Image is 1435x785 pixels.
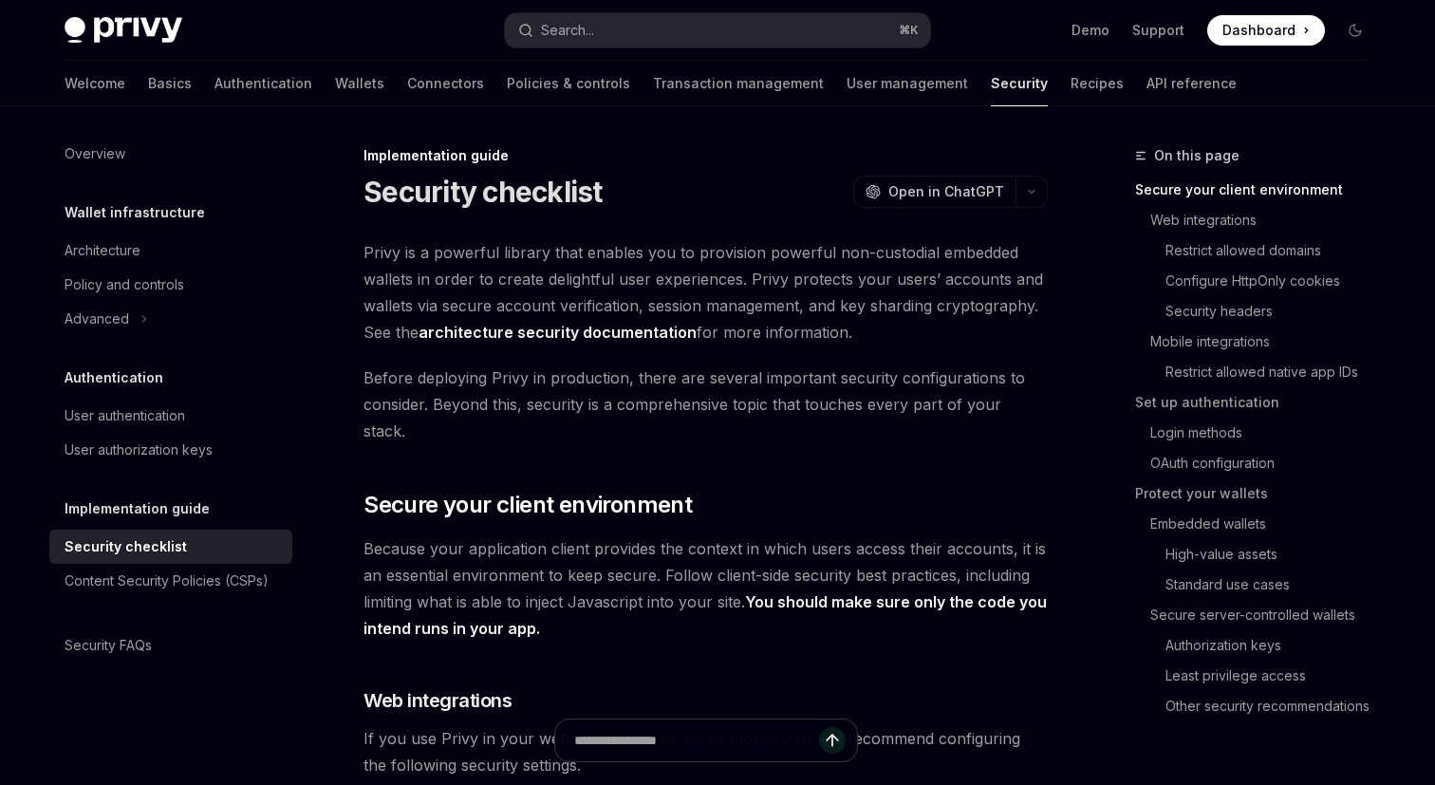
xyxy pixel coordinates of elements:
button: Open in ChatGPT [853,176,1016,208]
a: API reference [1146,61,1237,106]
span: Because your application client provides the context in which users access their accounts, it is ... [363,535,1048,642]
a: Protect your wallets [1135,478,1386,509]
a: Authorization keys [1135,630,1386,661]
div: Search... [541,19,594,42]
a: Policy and controls [49,268,292,302]
a: Web integrations [1135,205,1386,235]
a: User authentication [49,399,292,433]
a: Secure your client environment [1135,175,1386,205]
button: Toggle dark mode [1340,15,1370,46]
div: Implementation guide [363,146,1048,165]
button: Open search [505,13,930,47]
span: Before deploying Privy in production, there are several important security configurations to cons... [363,364,1048,444]
a: architecture security documentation [419,323,697,343]
a: User authorization keys [49,433,292,467]
span: On this page [1154,144,1239,167]
h5: Wallet infrastructure [65,201,205,224]
a: Dashboard [1207,15,1325,46]
div: Overview [65,142,125,165]
div: User authorization keys [65,439,213,461]
a: Security [991,61,1048,106]
a: Authentication [214,61,312,106]
div: Security checklist [65,535,187,558]
a: Architecture [49,234,292,268]
button: Send message [819,727,846,754]
div: Architecture [65,239,140,262]
div: Content Security Policies (CSPs) [65,570,269,592]
a: Restrict allowed native app IDs [1135,357,1386,387]
a: Standard use cases [1135,570,1386,600]
a: Overview [49,137,292,171]
a: Secure server-controlled wallets [1135,600,1386,630]
a: Wallets [335,61,384,106]
span: Open in ChatGPT [888,182,1004,201]
a: Basics [148,61,192,106]
a: Embedded wallets [1135,509,1386,539]
span: Secure your client environment [363,490,692,520]
a: Configure HttpOnly cookies [1135,266,1386,296]
a: Least privilege access [1135,661,1386,691]
h5: Authentication [65,366,163,389]
div: Advanced [65,308,129,330]
span: ⌘ K [899,23,919,38]
a: Restrict allowed domains [1135,235,1386,266]
a: High-value assets [1135,539,1386,570]
a: User management [847,61,968,106]
h1: Security checklist [363,175,603,209]
div: Security FAQs [65,634,152,657]
span: Web integrations [363,687,512,714]
a: Welcome [65,61,125,106]
a: Mobile integrations [1135,327,1386,357]
h5: Implementation guide [65,497,210,520]
a: Support [1132,21,1184,40]
div: User authentication [65,404,185,427]
a: Transaction management [653,61,824,106]
span: Dashboard [1222,21,1295,40]
a: Security checklist [49,530,292,564]
button: Toggle Advanced section [49,302,292,336]
a: Security headers [1135,296,1386,327]
a: Set up authentication [1135,387,1386,418]
span: Privy is a powerful library that enables you to provision powerful non-custodial embedded wallets... [363,239,1048,346]
a: OAuth configuration [1135,448,1386,478]
a: Recipes [1071,61,1124,106]
a: Demo [1072,21,1109,40]
a: Connectors [407,61,484,106]
input: Ask a question... [574,720,819,761]
div: Policy and controls [65,273,184,296]
a: Content Security Policies (CSPs) [49,564,292,598]
img: dark logo [65,17,182,44]
a: Policies & controls [507,61,630,106]
a: Login methods [1135,418,1386,448]
a: Other security recommendations [1135,691,1386,721]
a: Security FAQs [49,628,292,663]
